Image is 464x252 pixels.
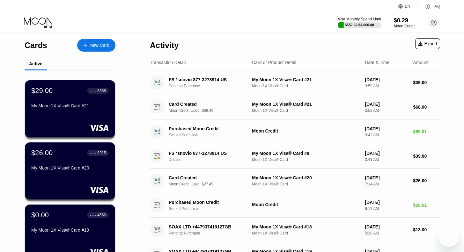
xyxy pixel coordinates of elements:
[169,157,256,162] div: Decline
[394,17,415,24] div: $0.29
[252,102,360,107] div: My Moon 1X Visa® Card #21
[31,87,53,95] div: $29.00
[365,84,408,88] div: 3:59 AM
[365,133,408,137] div: 3:43 AM
[169,206,256,211] div: Settled Purchase
[252,175,360,180] div: My Moon 1X Visa® Card #20
[150,218,440,242] div: SOAX LTD +447937419127GBPending PurchaseMy Moon 1X Visa® Card #18Moon 1X Visa® Card[DATE]5:26 AM$...
[365,157,408,162] div: 3:41 AM
[97,213,106,217] div: 4566
[169,108,256,113] div: Moon Credit Used: $69.49
[252,60,296,65] div: Card or Product Detail
[25,142,115,199] div: $26.00● ● ● ●8915My Moon 1X Visa® Card #20
[365,60,389,65] div: Date & Time
[398,3,418,10] div: EN
[252,202,360,207] div: Moon Credit
[413,129,440,134] div: $69.01
[31,227,109,233] div: My Moon 1X Visa® Card #19
[365,231,408,235] div: 5:26 AM
[252,231,360,235] div: Moon 1X Visa® Card
[29,61,42,66] div: Active
[365,126,408,131] div: [DATE]
[169,102,250,107] div: Card Created
[97,151,106,155] div: 8915
[415,38,440,49] div: Export
[365,224,408,229] div: [DATE]
[252,224,360,229] div: My Moon 1X Visa® Card #18
[150,169,440,193] div: Card CreatedMoon Credit Used: $27.49My Moon 1X Visa® Card #20Moon 1X Visa® Card[DATE]7:14 AM$26.00
[77,39,115,52] div: New Card
[31,103,109,108] div: My Moon 1X Visa® Card #21
[413,178,440,183] div: $26.00
[365,206,408,211] div: 6:12 AM
[438,227,459,247] iframe: Button to launch messaging window
[413,60,429,65] div: Amount
[97,89,106,93] div: 6338
[365,175,408,180] div: [DATE]
[169,133,256,137] div: Settled Purchase
[413,203,440,208] div: $28.01
[169,224,250,229] div: SOAX LTD +447937419127GB
[252,84,360,88] div: Moon 1X Visa® Card
[90,152,96,154] div: ● ● ● ●
[31,149,53,157] div: $26.00
[169,182,256,186] div: Moon Credit Used: $27.49
[25,80,115,137] div: $29.00● ● ● ●6338My Moon 1X Visa® Card #21
[169,126,250,131] div: Purchased Moon Credit
[169,84,256,88] div: Pending Purchase
[169,175,250,180] div: Card Created
[365,102,408,107] div: [DATE]
[150,193,440,218] div: Purchased Moon CreditSettled PurchaseMoon Credit[DATE]6:12 AM$28.01
[150,60,186,65] div: Transaction Detail
[405,4,410,9] div: EN
[252,157,360,162] div: Moon 1X Visa® Card
[418,41,437,46] div: Export
[90,214,96,216] div: ● ● ● ●
[90,90,96,92] div: ● ● ● ●
[338,17,381,28] div: Visa Monthly Spend Limit$552.22/$4,000.00
[150,41,179,50] div: Activity
[418,3,440,10] div: FAQ
[252,128,360,133] div: Moon Credit
[31,165,109,170] div: My Moon 1X Visa® Card #20
[150,70,440,95] div: FS *snovio 877-3278914 USPending PurchaseMy Moon 1X Visa® Card #21Moon 1X Visa® Card[DATE]3:59 AM...
[394,24,415,28] div: Moon Credit
[90,43,109,48] div: New Card
[252,77,360,82] div: My Moon 1X Visa® Card #21
[345,23,374,27] div: $552.22 / $4,000.00
[365,108,408,113] div: 3:58 AM
[25,41,47,50] div: Cards
[365,182,408,186] div: 7:14 AM
[365,77,408,82] div: [DATE]
[413,154,440,159] div: $39.00
[169,231,256,235] div: Pending Purchase
[169,77,250,82] div: FS *snovio 877-3278914 US
[432,4,440,9] div: FAQ
[413,80,440,85] div: $39.00
[252,108,360,113] div: Moon 1X Visa® Card
[394,17,415,28] div: $0.29Moon Credit
[169,151,250,156] div: FS *snovio 877-3278914 US
[252,182,360,186] div: Moon 1X Visa® Card
[413,104,440,110] div: $68.00
[150,95,440,119] div: Card CreatedMoon Credit Used: $69.49My Moon 1X Visa® Card #21Moon 1X Visa® Card[DATE]3:58 AM$68.00
[365,200,408,205] div: [DATE]
[252,151,360,156] div: My Moon 1X Visa® Card #9
[150,119,440,144] div: Purchased Moon CreditSettled PurchaseMoon Credit[DATE]3:43 AM$69.01
[413,227,440,232] div: $13.00
[31,211,49,219] div: $0.00
[365,151,408,156] div: [DATE]
[169,200,250,205] div: Purchased Moon Credit
[150,144,440,169] div: FS *snovio 877-3278914 USDeclineMy Moon 1X Visa® Card #9Moon 1X Visa® Card[DATE]3:41 AM$39.00
[338,17,381,21] div: Visa Monthly Spend Limit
